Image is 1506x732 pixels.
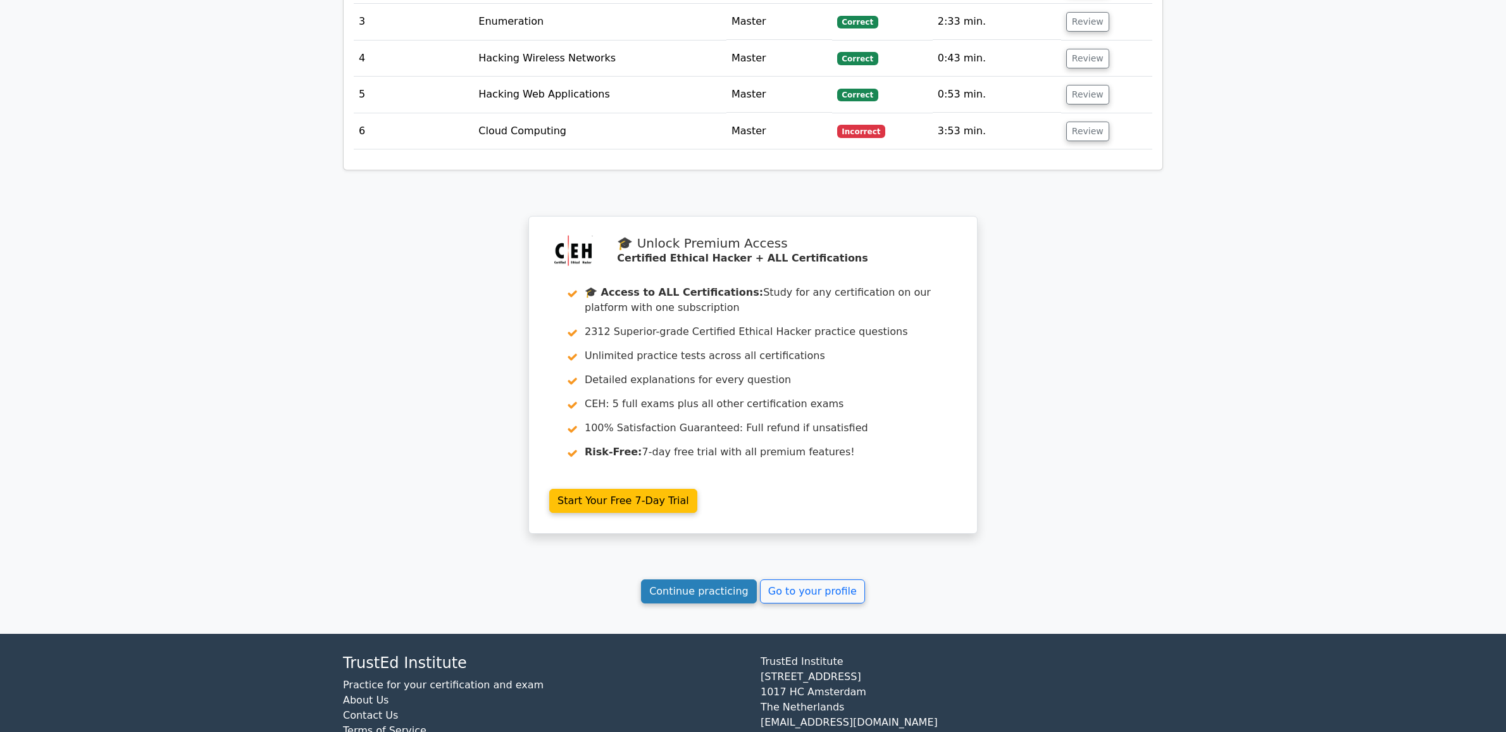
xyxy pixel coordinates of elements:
[354,4,473,40] td: 3
[1066,49,1109,68] button: Review
[473,41,726,77] td: Hacking Wireless Networks
[726,113,832,149] td: Master
[726,41,832,77] td: Master
[837,125,886,137] span: Incorrect
[343,679,544,691] a: Practice for your certification and exam
[473,113,726,149] td: Cloud Computing
[1066,12,1109,32] button: Review
[1066,85,1109,104] button: Review
[1066,122,1109,141] button: Review
[549,489,697,513] a: Start Your Free 7-Day Trial
[933,113,1061,149] td: 3:53 min.
[726,77,832,113] td: Master
[354,41,473,77] td: 4
[837,16,878,28] span: Correct
[343,694,389,706] a: About Us
[473,77,726,113] td: Hacking Web Applications
[760,579,865,603] a: Go to your profile
[933,4,1061,40] td: 2:33 min.
[837,52,878,65] span: Correct
[933,77,1061,113] td: 0:53 min.
[354,77,473,113] td: 5
[933,41,1061,77] td: 0:43 min.
[837,89,878,101] span: Correct
[726,4,832,40] td: Master
[354,113,473,149] td: 6
[641,579,757,603] a: Continue practicing
[473,4,726,40] td: Enumeration
[343,709,398,721] a: Contact Us
[343,654,745,672] h4: TrustEd Institute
